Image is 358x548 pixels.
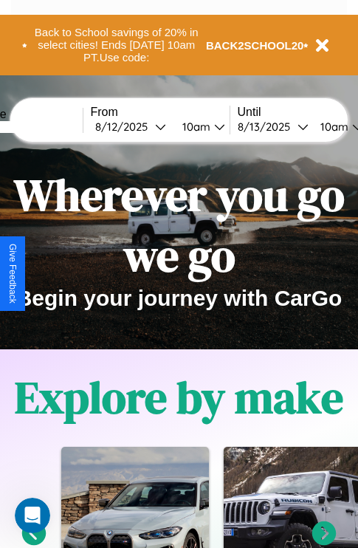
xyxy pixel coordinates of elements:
[91,119,171,134] button: 8/12/2025
[15,498,50,533] iframe: Intercom live chat
[15,367,343,428] h1: Explore by make
[171,119,230,134] button: 10am
[91,106,230,119] label: From
[175,120,214,134] div: 10am
[7,244,18,304] div: Give Feedback
[27,22,206,68] button: Back to School savings of 20% in select cities! Ends [DATE] 10am PT.Use code:
[95,120,155,134] div: 8 / 12 / 2025
[313,120,352,134] div: 10am
[238,120,297,134] div: 8 / 13 / 2025
[206,39,304,52] b: BACK2SCHOOL20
